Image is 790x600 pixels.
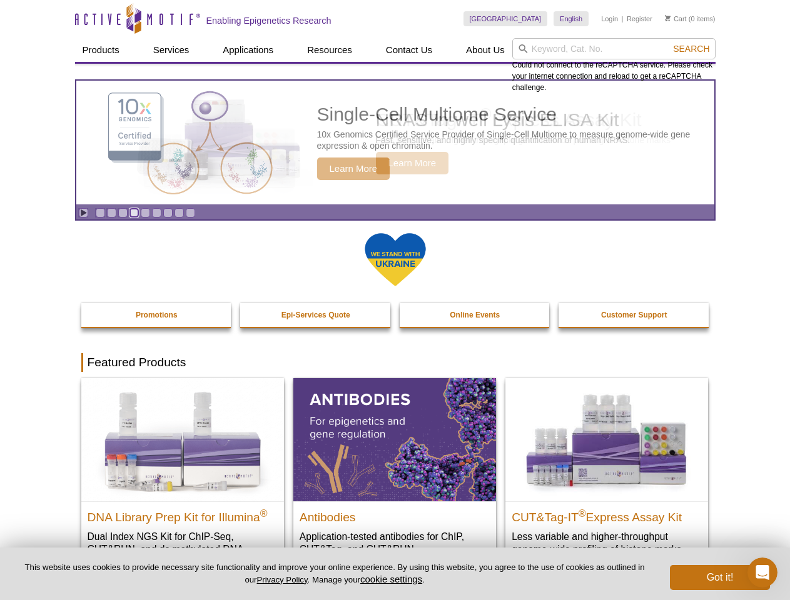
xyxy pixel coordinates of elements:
input: Keyword, Cat. No. [512,38,716,59]
strong: Online Events [450,311,500,319]
iframe: Intercom live chat [747,557,777,587]
sup: ® [579,507,586,518]
a: Login [601,14,618,23]
h2: CUT&Tag-IT Express Assay Kit [512,505,702,524]
a: Go to slide 3 [118,208,128,217]
a: Go to slide 7 [163,208,173,217]
p: This website uses cookies to provide necessary site functionality and improve your online experie... [20,562,649,586]
a: Products [75,38,127,62]
h2: Featured Products [81,353,709,372]
a: Go to slide 9 [186,208,195,217]
button: cookie settings [360,574,422,584]
a: Online Events [400,303,551,327]
a: Go to slide 1 [96,208,105,217]
a: Promotions [81,303,233,327]
h2: DNA Library Prep Kit for Illumina [88,505,278,524]
sup: ® [260,507,268,518]
a: Go to slide 6 [152,208,161,217]
a: Epi-Services Quote [240,303,392,327]
a: DNA Library Prep Kit for Illumina DNA Library Prep Kit for Illumina® Dual Index NGS Kit for ChIP-... [81,378,284,580]
a: About Us [458,38,512,62]
a: Go to slide 4 [129,208,139,217]
img: CUT&Tag-IT® Express Assay Kit [505,378,708,501]
p: Application-tested antibodies for ChIP, CUT&Tag, and CUT&RUN. [300,530,490,556]
strong: Customer Support [601,311,667,319]
a: Privacy Policy [256,575,307,584]
a: Go to slide 5 [141,208,150,217]
img: Your Cart [665,15,671,21]
span: Search [673,44,709,54]
a: CUT&Tag-IT® Express Assay Kit CUT&Tag-IT®Express Assay Kit Less variable and higher-throughput ge... [505,378,708,567]
h2: Antibodies [300,505,490,524]
a: Go to slide 8 [175,208,184,217]
img: DNA Library Prep Kit for Illumina [81,378,284,501]
a: Resources [300,38,360,62]
img: All Antibodies [293,378,496,501]
a: Register [627,14,652,23]
button: Got it! [670,565,770,590]
a: Go to slide 2 [107,208,116,217]
a: Services [146,38,197,62]
img: We Stand With Ukraine [364,232,427,287]
p: Less variable and higher-throughput genome-wide profiling of histone marks​. [512,530,702,556]
a: English [554,11,589,26]
strong: Promotions [136,311,178,319]
h2: Enabling Epigenetics Research [206,15,332,26]
a: Toggle autoplay [79,208,88,217]
li: | [622,11,624,26]
button: Search [669,43,713,54]
p: Dual Index NGS Kit for ChIP-Seq, CUT&RUN, and ds methylated DNA assays. [88,530,278,568]
strong: Epi-Services Quote [281,311,350,319]
a: [GEOGRAPHIC_DATA] [463,11,548,26]
a: Contact Us [378,38,440,62]
a: Cart [665,14,687,23]
a: Customer Support [559,303,710,327]
a: All Antibodies Antibodies Application-tested antibodies for ChIP, CUT&Tag, and CUT&RUN. [293,378,496,567]
div: Could not connect to the reCAPTCHA service. Please check your internet connection and reload to g... [512,38,716,93]
li: (0 items) [665,11,716,26]
a: Applications [215,38,281,62]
